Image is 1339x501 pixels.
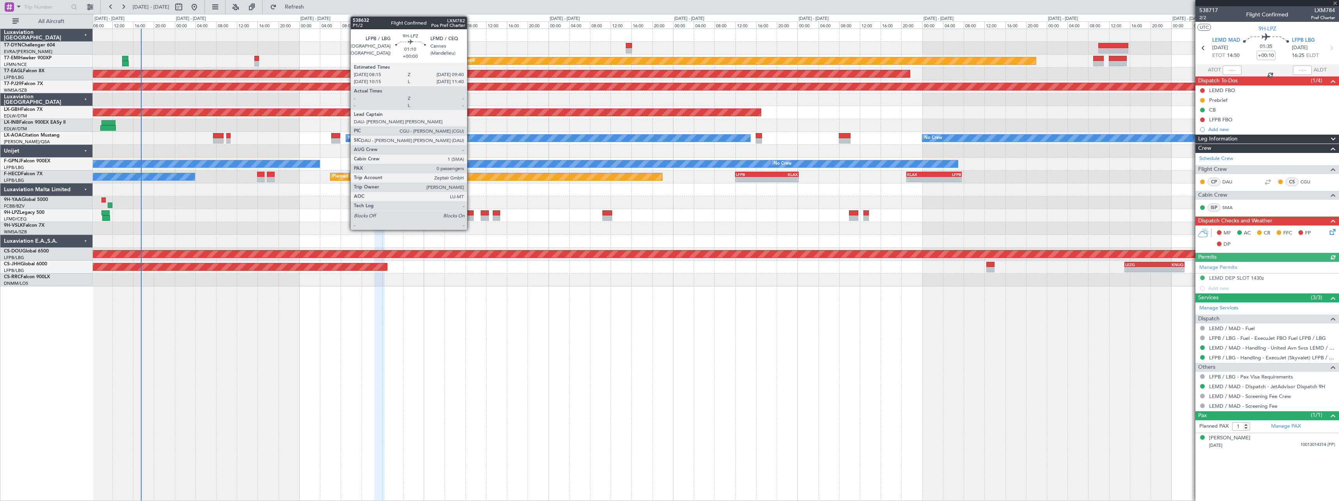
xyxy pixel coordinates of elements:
div: KLAX [767,172,798,177]
div: 12:00 [860,21,881,28]
span: T7-EMI [4,56,19,60]
div: 00:00 [175,21,195,28]
a: T7-EAGLFalcon 8X [4,69,44,73]
a: Manage PAX [1271,423,1301,430]
span: 9H-LPZ [1259,25,1276,33]
span: [DATE] [1212,44,1228,52]
span: ALDT [1314,66,1327,74]
span: 9H-LPZ [4,210,20,215]
span: Pax [1198,411,1207,420]
span: [DATE] [1209,442,1222,448]
div: 00:00 [922,21,943,28]
a: LEMD / MAD - Handling - United Avn Svcs LEMD / MAD [1209,345,1335,351]
div: Planned Maint [446,55,475,67]
div: 04:00 [943,21,964,28]
div: LFPB [736,172,767,177]
a: LX-GBHFalcon 7X [4,107,43,112]
div: 04:00 [1067,21,1088,28]
span: CS-DOU [4,249,22,254]
div: - [1125,267,1154,272]
button: UTC [1197,24,1211,31]
a: LEMD / MAD - Screening Fee [1209,403,1277,409]
span: CS-RRC [4,275,21,279]
div: 20:00 [403,21,424,28]
div: No Crew [924,132,942,144]
span: Refresh [278,4,311,10]
span: 9H-VSLK [4,223,23,228]
span: F-HECD [4,172,21,176]
div: [DATE] - [DATE] [94,16,124,22]
a: LEMD / MAD - Fuel [1209,325,1255,332]
div: 16:00 [507,21,527,28]
button: Refresh [266,1,313,13]
a: Schedule Crew [1199,155,1233,163]
span: (1/1) [1311,411,1322,419]
div: [DATE] - [DATE] [425,16,455,22]
span: Dispatch Checks and Weather [1198,217,1272,226]
span: CR [1264,229,1270,237]
span: 14:50 [1227,52,1240,60]
div: 12:00 [1109,21,1130,28]
a: 9H-VSLKFalcon 7X [4,223,44,228]
div: - [934,177,961,182]
div: 04:00 [1192,21,1213,28]
a: CS-RRCFalcon 900LX [4,275,50,279]
a: LFPB/LBG [4,75,24,80]
div: 00:00 [549,21,569,28]
a: DNMM/LOS [4,281,28,286]
span: FFC [1283,229,1292,237]
div: [DATE] - [DATE] [799,16,829,22]
span: (1/4) [1311,76,1322,85]
a: LFMD/CEQ [4,216,27,222]
span: Flight Crew [1198,165,1227,174]
div: LFPB FBO [1209,116,1232,123]
span: ETOT [1212,52,1225,60]
div: 12:00 [984,21,1005,28]
div: 16:00 [382,21,403,28]
div: Flight Confirmed [1246,11,1288,19]
div: 08:00 [839,21,860,28]
div: 20:00 [1151,21,1171,28]
span: LXM784 [1311,6,1335,14]
div: 04:00 [444,21,465,28]
a: SMA [1222,204,1240,211]
span: LFPB LBG [1292,37,1315,44]
div: 12:00 [362,21,382,28]
label: Planned PAX [1199,423,1229,430]
div: [DATE] - [DATE] [176,16,206,22]
div: 12:00 [486,21,507,28]
span: AC [1244,229,1251,237]
div: 20:00 [901,21,922,28]
a: CGU [1300,178,1318,185]
span: 538717 [1199,6,1218,14]
div: - [1154,267,1184,272]
div: 20:00 [777,21,797,28]
span: T7-DYN [4,43,21,48]
div: 08:00 [714,21,735,28]
div: 08:00 [216,21,237,28]
div: 16:00 [631,21,652,28]
div: - [736,177,767,182]
a: T7-PJ29Falcon 7X [4,82,43,86]
div: Prebrief [1209,97,1227,103]
div: Planned Maint [GEOGRAPHIC_DATA] ([GEOGRAPHIC_DATA]) [332,171,455,183]
span: All Aircraft [20,19,82,24]
a: LFPB/LBG [4,178,24,183]
a: LFPB / LBG - Pax Visa Requirements [1209,373,1293,380]
div: 12:00 [237,21,257,28]
div: [DATE] - [DATE] [1172,16,1202,22]
div: [DATE] - [DATE] [674,16,704,22]
span: FP [1305,229,1311,237]
div: 20:00 [1026,21,1047,28]
span: Pref Charter [1311,14,1335,21]
span: Leg Information [1198,135,1238,144]
div: 08:00 [964,21,984,28]
div: LFPB [934,172,961,177]
span: CS-JHH [4,262,21,266]
span: T7-EAGL [4,69,23,73]
a: EDLW/DTM [4,113,27,119]
div: 08:00 [341,21,361,28]
div: 20:00 [279,21,299,28]
a: LX-INBFalcon 900EX EASy II [4,120,66,125]
div: Add new [1208,126,1335,133]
